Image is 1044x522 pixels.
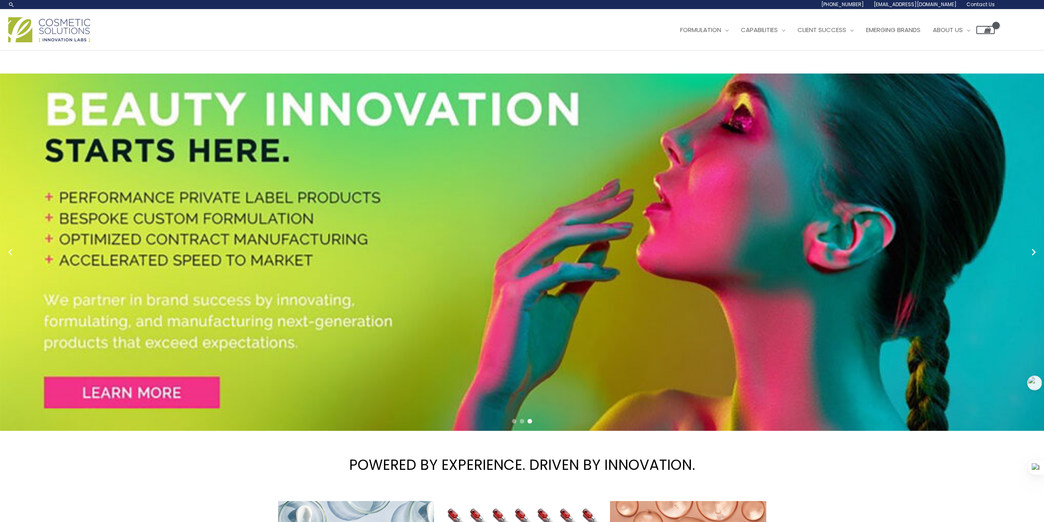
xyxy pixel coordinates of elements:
span: Formulation [680,25,721,34]
button: Next slide [1028,246,1040,258]
span: Go to slide 3 [528,419,532,423]
span: About Us [933,25,963,34]
span: [PHONE_NUMBER] [821,1,864,8]
a: View Shopping Cart, empty [976,26,995,34]
span: [EMAIL_ADDRESS][DOMAIN_NAME] [874,1,957,8]
span: Go to slide 2 [520,419,524,423]
span: Client Success [797,25,846,34]
button: Previous slide [4,246,16,258]
img: Cosmetic Solutions Logo [8,17,90,42]
a: Capabilities [735,18,791,42]
span: Contact Us [966,1,995,8]
span: Emerging Brands [866,25,921,34]
a: Emerging Brands [860,18,927,42]
a: Formulation [674,18,735,42]
nav: Site Navigation [668,18,995,42]
a: Client Success [791,18,860,42]
a: Search icon link [8,1,15,8]
a: About Us [927,18,976,42]
span: Go to slide 1 [512,419,516,423]
span: Capabilities [741,25,778,34]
